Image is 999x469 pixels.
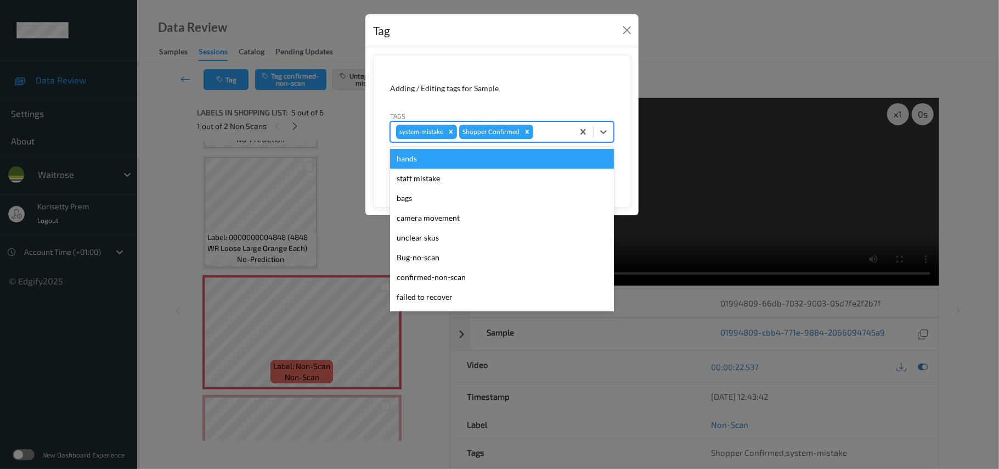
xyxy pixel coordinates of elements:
div: bags [390,188,614,208]
div: system-mistake [396,125,445,139]
div: Bug-no-scan [390,248,614,267]
div: hands [390,149,614,169]
div: Adding / Editing tags for Sample [390,83,614,94]
div: staff mistake [390,169,614,188]
div: Shopper Confirmed [459,125,521,139]
button: Close [619,23,635,38]
div: product recovered [390,307,614,327]
div: Remove system-mistake [445,125,457,139]
div: Tag [373,22,390,40]
div: confirmed-non-scan [390,267,614,287]
label: Tags [390,111,405,121]
div: unclear skus [390,228,614,248]
div: Remove Shopper Confirmed [521,125,533,139]
div: camera movement [390,208,614,228]
div: failed to recover [390,287,614,307]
